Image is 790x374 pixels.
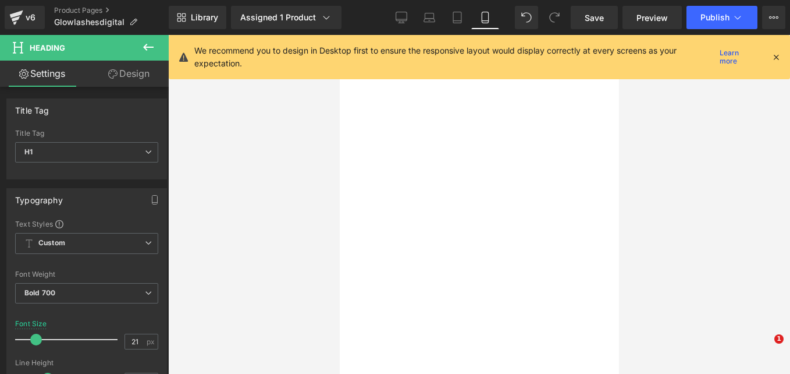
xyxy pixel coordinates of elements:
[686,6,757,29] button: Publish
[194,44,716,70] p: We recommend you to design in Desktop first to ensure the responsive layout would display correct...
[774,334,784,344] span: 1
[5,6,45,29] a: v6
[15,359,158,367] div: Line Height
[54,17,124,27] span: Glowlashesdigital
[15,320,47,328] div: Font Size
[30,43,65,52] span: Heading
[471,6,499,29] a: Mobile
[15,129,158,137] div: Title Tag
[24,147,33,156] b: H1
[622,6,682,29] a: Preview
[240,12,332,23] div: Assigned 1 Product
[15,189,63,205] div: Typography
[24,288,55,297] b: Bold 700
[443,6,471,29] a: Tablet
[636,12,668,24] span: Preview
[715,50,762,64] a: Learn more
[585,12,604,24] span: Save
[700,13,729,22] span: Publish
[87,61,171,87] a: Design
[543,6,566,29] button: Redo
[169,6,226,29] a: New Library
[762,6,785,29] button: More
[415,6,443,29] a: Laptop
[38,238,65,248] b: Custom
[15,270,158,278] div: Font Weight
[54,6,169,15] a: Product Pages
[191,12,218,23] span: Library
[15,99,49,115] div: Title Tag
[750,334,778,362] iframe: Intercom live chat
[147,338,156,345] span: px
[23,10,38,25] div: v6
[15,219,158,228] div: Text Styles
[515,6,538,29] button: Undo
[387,6,415,29] a: Desktop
